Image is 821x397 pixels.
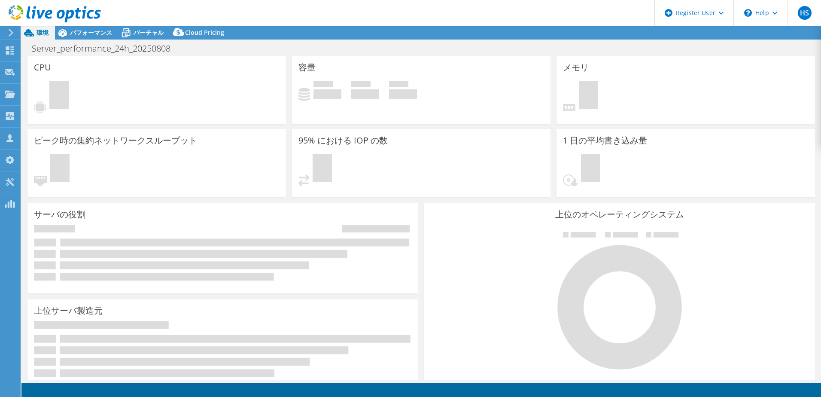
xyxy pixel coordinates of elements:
span: 保留中 [581,154,600,184]
span: バーチャル [134,28,164,37]
span: 合計 [389,81,408,89]
span: 環境 [36,28,49,37]
span: HS [798,6,812,20]
h4: 0 GiB [389,89,417,99]
h3: ピーク時の集約ネットワークスループット [34,136,197,145]
h1: Server_performance_24h_20250808 [28,44,184,53]
h3: 1 日の平均書き込み量 [563,136,647,145]
h3: 95% における IOP の数 [298,136,388,145]
svg: \n [744,9,752,17]
h3: 上位のオペレーティングシステム [431,210,809,219]
h3: メモリ [563,63,589,72]
span: 保留中 [50,154,70,184]
span: 使用済み [313,81,333,89]
h3: 容量 [298,63,316,72]
h4: 0 GiB [313,89,341,99]
span: パフォーマンス [70,28,112,37]
span: 保留中 [579,81,598,111]
span: 空き [351,81,371,89]
h4: 0 GiB [351,89,379,99]
h3: サーバの役割 [34,210,85,219]
span: Cloud Pricing [185,28,224,37]
span: 保留中 [49,81,69,111]
span: 保留中 [313,154,332,184]
h3: 上位サーバ製造元 [34,306,103,315]
h3: CPU [34,63,51,72]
